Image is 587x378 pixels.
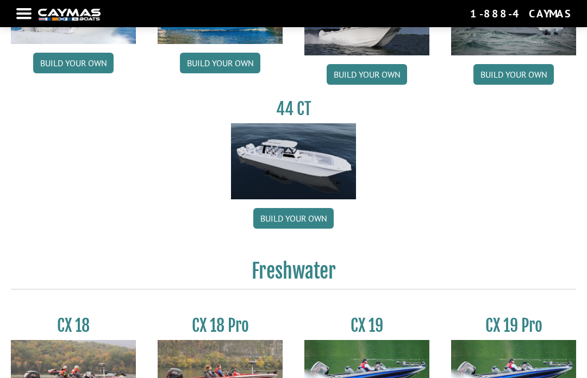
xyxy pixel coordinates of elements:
h3: CX 18 [11,316,136,336]
h3: CX 19 Pro [451,316,576,336]
h3: 44 CT [231,99,356,119]
a: Build your own [33,53,114,73]
img: white-logo-c9c8dbefe5ff5ceceb0f0178aa75bf4bb51f6bca0971e226c86eb53dfe498488.png [38,9,101,20]
a: Build your own [253,208,334,229]
h3: CX 19 [304,316,429,336]
a: Build your own [473,64,554,85]
h2: Freshwater [11,259,576,289]
img: 44ct_background.png [231,123,356,199]
a: Build your own [180,53,260,73]
a: Build your own [327,64,407,85]
h3: CX 18 Pro [158,316,283,336]
div: 1-888-4CAYMAS [470,7,571,21]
